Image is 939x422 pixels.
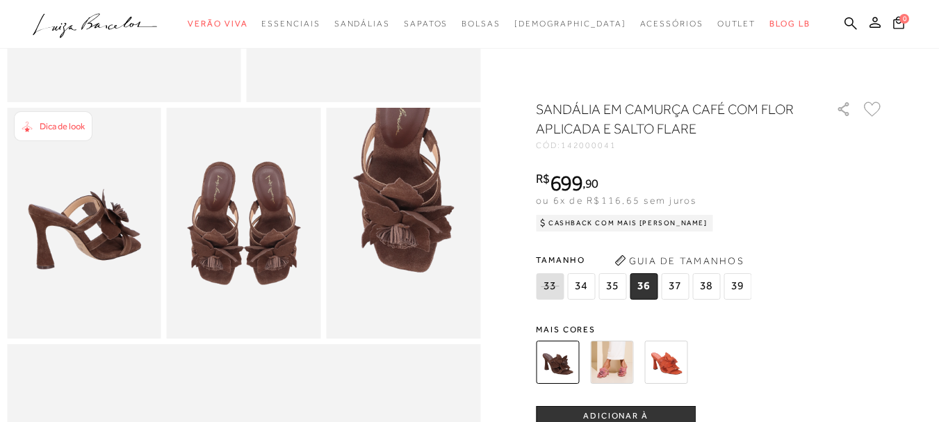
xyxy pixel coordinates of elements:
[692,273,720,300] span: 38
[717,11,756,37] a: categoryNavScreenReaderText
[582,177,598,190] i: ,
[536,215,713,232] div: Cashback com Mais [PERSON_NAME]
[514,11,626,37] a: noSubCategoriesText
[598,273,626,300] span: 35
[590,341,633,384] img: SANDÁLIA EM CAMURÇA ROSA QUARTZO COM FLOR APLICADA E SALTO FLARE
[561,140,617,150] span: 142000041
[40,121,85,131] span: Dica de look
[261,11,320,37] a: categoryNavScreenReaderText
[404,11,448,37] a: categoryNavScreenReaderText
[717,19,756,29] span: Outlet
[661,273,689,300] span: 37
[769,19,810,29] span: BLOG LB
[462,11,500,37] a: categoryNavScreenReaderText
[536,99,797,138] h1: SANDÁLIA EM CAMURÇA CAFÉ COM FLOR APLICADA E SALTO FLARE
[188,19,247,29] span: Verão Viva
[644,341,687,384] img: SANDÁLIA EM CAMURÇA VERMELHO CAIENA COM FLOR APLICADA E SALTO FLARE
[610,250,749,272] button: Guia de Tamanhos
[326,108,480,339] img: image
[261,19,320,29] span: Essenciais
[188,11,247,37] a: categoryNavScreenReaderText
[536,273,564,300] span: 33
[769,11,810,37] a: BLOG LB
[536,172,550,185] i: R$
[536,341,579,384] img: SANDÁLIA EM CAMURÇA CAFÉ COM FLOR APLICADA E SALTO FLARE
[167,108,321,339] img: image
[536,250,755,270] span: Tamanho
[640,19,703,29] span: Acessórios
[462,19,500,29] span: Bolsas
[536,195,696,206] span: ou 6x de R$116,65 sem juros
[536,141,814,149] div: CÓD:
[724,273,751,300] span: 39
[585,176,598,190] span: 90
[334,19,390,29] span: Sandálias
[567,273,595,300] span: 34
[550,170,582,195] span: 699
[404,19,448,29] span: Sapatos
[514,19,626,29] span: [DEMOGRAPHIC_DATA]
[640,11,703,37] a: categoryNavScreenReaderText
[889,15,908,34] button: 0
[334,11,390,37] a: categoryNavScreenReaderText
[7,108,161,339] img: image
[899,14,909,24] span: 0
[630,273,658,300] span: 36
[536,325,883,334] span: Mais cores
